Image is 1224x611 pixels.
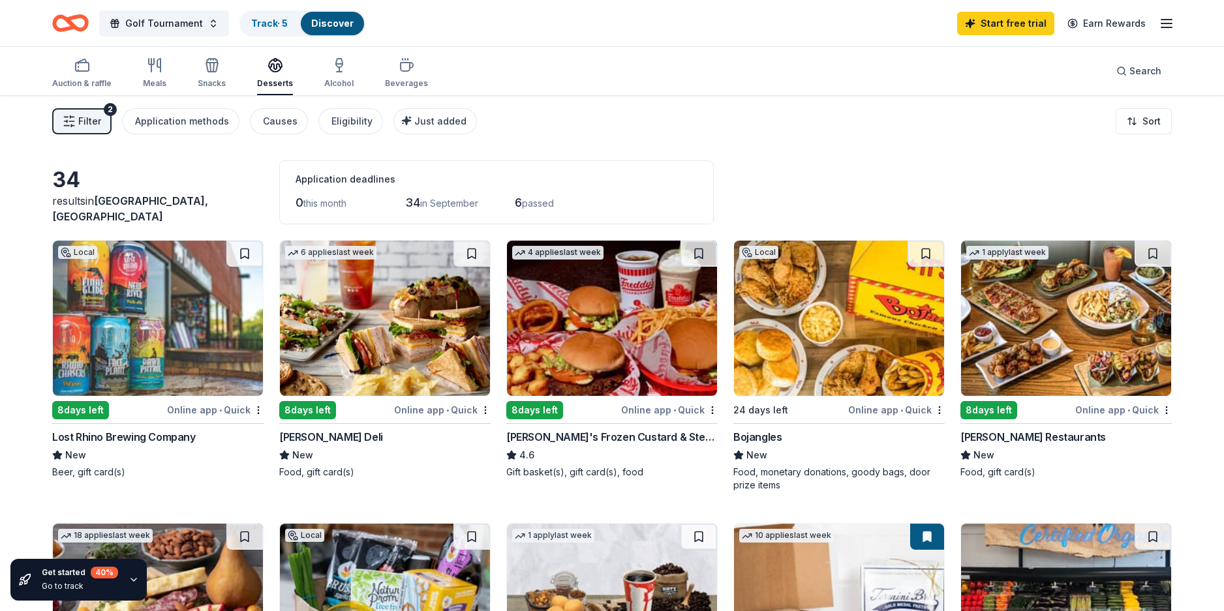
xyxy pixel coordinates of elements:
[446,405,449,415] span: •
[331,113,373,129] div: Eligibility
[279,240,491,479] a: Image for McAlister's Deli6 applieslast week8days leftOnline app•Quick[PERSON_NAME] DeliNewFood, ...
[960,401,1017,419] div: 8 days left
[1116,108,1172,134] button: Sort
[900,405,903,415] span: •
[1129,63,1161,79] span: Search
[1106,58,1172,84] button: Search
[52,401,109,419] div: 8 days left
[122,108,239,134] button: Application methods
[621,402,718,418] div: Online app Quick
[52,108,112,134] button: Filter2
[125,16,203,31] span: Golf Tournament
[420,198,478,209] span: in September
[746,447,767,463] span: New
[303,198,346,209] span: this month
[512,246,604,260] div: 4 applies last week
[506,429,718,445] div: [PERSON_NAME]'s Frozen Custard & Steakburgers
[42,567,118,578] div: Get started
[296,196,303,209] span: 0
[42,581,118,591] div: Go to track
[515,196,522,209] span: 6
[734,241,944,396] img: Image for Bojangles
[733,466,945,492] div: Food, monetary donations, goody bags, door prize items
[167,402,264,418] div: Online app Quick
[239,10,365,37] button: Track· 5Discover
[279,429,383,445] div: [PERSON_NAME] Deli
[135,113,229,129] div: Application methods
[1127,405,1130,415] span: •
[52,193,264,224] div: results
[296,171,697,187] div: Application deadlines
[512,529,594,543] div: 1 apply last week
[99,10,229,37] button: Golf Tournament
[1142,113,1161,129] span: Sort
[251,18,288,29] a: Track· 5
[143,78,166,89] div: Meals
[385,78,428,89] div: Beverages
[324,52,354,95] button: Alcohol
[414,115,467,127] span: Just added
[279,401,336,419] div: 8 days left
[52,78,112,89] div: Auction & raffle
[143,52,166,95] button: Meals
[519,447,534,463] span: 4.6
[506,401,563,419] div: 8 days left
[739,246,778,259] div: Local
[961,241,1171,396] img: Image for Thompson Restaurants
[279,466,491,479] div: Food, gift card(s)
[973,447,994,463] span: New
[739,529,834,543] div: 10 applies last week
[52,167,264,193] div: 34
[52,466,264,479] div: Beer, gift card(s)
[104,103,117,116] div: 2
[285,529,324,542] div: Local
[957,12,1054,35] a: Start free trial
[65,447,86,463] span: New
[405,196,420,209] span: 34
[966,246,1048,260] div: 1 apply last week
[960,466,1172,479] div: Food, gift card(s)
[53,241,263,396] img: Image for Lost Rhino Brewing Company
[263,113,298,129] div: Causes
[318,108,383,134] button: Eligibility
[280,241,490,396] img: Image for McAlister's Deli
[52,240,264,479] a: Image for Lost Rhino Brewing CompanyLocal8days leftOnline app•QuickLost Rhino Brewing CompanyNewB...
[52,194,208,223] span: [GEOGRAPHIC_DATA], [GEOGRAPHIC_DATA]
[58,529,153,543] div: 18 applies last week
[848,402,945,418] div: Online app Quick
[1060,12,1154,35] a: Earn Rewards
[960,240,1172,479] a: Image for Thompson Restaurants1 applylast week8days leftOnline app•Quick[PERSON_NAME] Restaurants...
[52,194,208,223] span: in
[198,78,226,89] div: Snacks
[385,52,428,95] button: Beverages
[733,240,945,492] a: Image for BojanglesLocal24 days leftOnline app•QuickBojanglesNewFood, monetary donations, goody b...
[506,466,718,479] div: Gift basket(s), gift card(s), food
[52,429,196,445] div: Lost Rhino Brewing Company
[393,108,477,134] button: Just added
[733,429,782,445] div: Bojangles
[522,198,554,209] span: passed
[78,113,101,129] span: Filter
[1075,402,1172,418] div: Online app Quick
[507,241,717,396] img: Image for Freddy's Frozen Custard & Steakburgers
[733,402,788,418] div: 24 days left
[324,78,354,89] div: Alcohol
[52,52,112,95] button: Auction & raffle
[292,447,313,463] span: New
[257,78,293,89] div: Desserts
[285,246,376,260] div: 6 applies last week
[960,429,1106,445] div: [PERSON_NAME] Restaurants
[506,240,718,479] a: Image for Freddy's Frozen Custard & Steakburgers4 applieslast week8days leftOnline app•Quick[PERS...
[257,52,293,95] button: Desserts
[311,18,354,29] a: Discover
[219,405,222,415] span: •
[673,405,676,415] span: •
[91,567,118,578] div: 40 %
[394,402,491,418] div: Online app Quick
[58,246,97,259] div: Local
[52,8,89,38] a: Home
[198,52,226,95] button: Snacks
[250,108,308,134] button: Causes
